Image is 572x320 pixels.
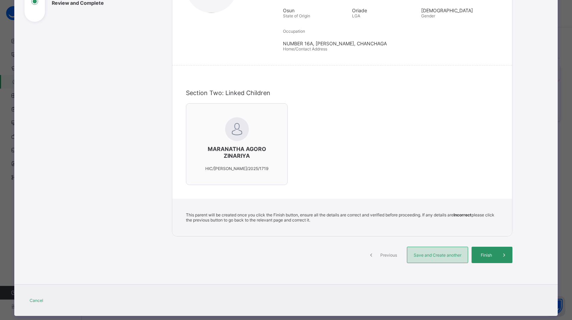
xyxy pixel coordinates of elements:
span: Osun [283,7,349,13]
span: MARANATHA AGORO ZINARIYA [200,146,274,159]
span: Home/Contact Address [283,46,327,51]
span: This parent will be created once you click the Finish button, ensure all the details are correct ... [186,212,494,223]
span: HIC/[PERSON_NAME]/2025/1719 [205,166,268,171]
span: LGA [352,13,360,18]
span: State of Origin [283,13,310,18]
span: Cancel [30,298,43,303]
b: Incorrect [454,212,472,217]
span: Occupation [283,29,305,34]
span: [DEMOGRAPHIC_DATA] [421,7,487,13]
span: Section Two: Linked Children [186,89,270,96]
span: Previous [379,253,398,258]
span: Finish [477,253,496,258]
span: NUMBER 16A, [PERSON_NAME], CHANCHAGA [283,41,502,46]
span: Gender [421,13,435,18]
span: Oriade [352,7,418,13]
img: default.svg [225,117,249,141]
span: Save and Create another [412,253,463,258]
